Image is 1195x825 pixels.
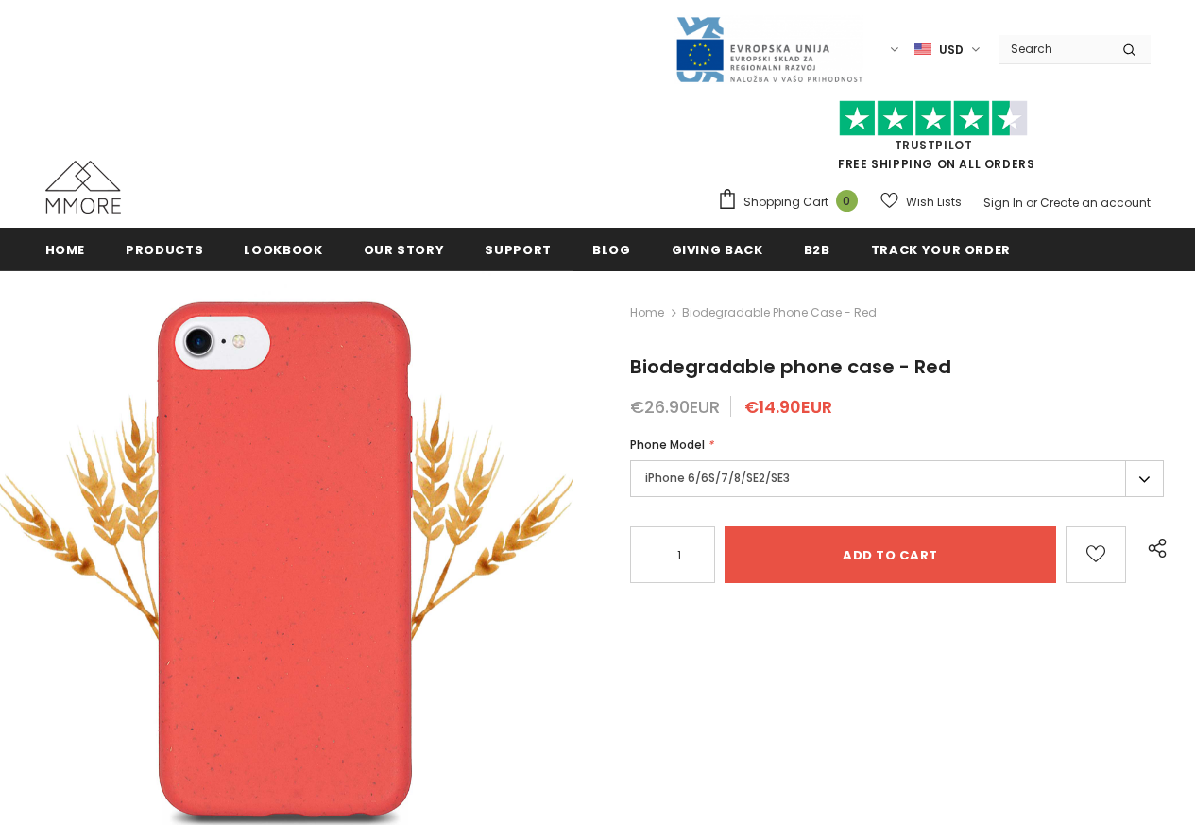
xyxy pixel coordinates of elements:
[836,190,858,212] span: 0
[871,241,1011,259] span: Track your order
[592,228,631,270] a: Blog
[725,526,1056,583] input: Add to cart
[45,161,121,214] img: MMORE Cases
[126,228,203,270] a: Products
[895,137,973,153] a: Trustpilot
[717,188,867,216] a: Shopping Cart 0
[906,193,962,212] span: Wish Lists
[364,228,445,270] a: Our Story
[1026,195,1037,211] span: or
[126,241,203,259] span: Products
[983,195,1023,211] a: Sign In
[45,241,86,259] span: Home
[880,185,962,218] a: Wish Lists
[244,228,322,270] a: Lookbook
[914,42,931,58] img: USD
[630,353,951,380] span: Biodegradable phone case - Red
[717,109,1151,172] span: FREE SHIPPING ON ALL ORDERS
[485,241,552,259] span: support
[45,228,86,270] a: Home
[592,241,631,259] span: Blog
[682,301,877,324] span: Biodegradable phone case - Red
[630,437,705,453] span: Phone Model
[1040,195,1151,211] a: Create an account
[804,228,830,270] a: B2B
[485,228,552,270] a: support
[999,35,1108,62] input: Search Site
[672,228,763,270] a: Giving back
[630,395,720,419] span: €26.90EUR
[630,301,664,324] a: Home
[743,193,828,212] span: Shopping Cart
[839,100,1028,137] img: Trust Pilot Stars
[871,228,1011,270] a: Track your order
[939,41,964,60] span: USD
[364,241,445,259] span: Our Story
[744,395,832,419] span: €14.90EUR
[804,241,830,259] span: B2B
[674,15,863,84] img: Javni Razpis
[674,41,863,57] a: Javni Razpis
[244,241,322,259] span: Lookbook
[672,241,763,259] span: Giving back
[630,460,1164,497] label: iPhone 6/6S/7/8/SE2/SE3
